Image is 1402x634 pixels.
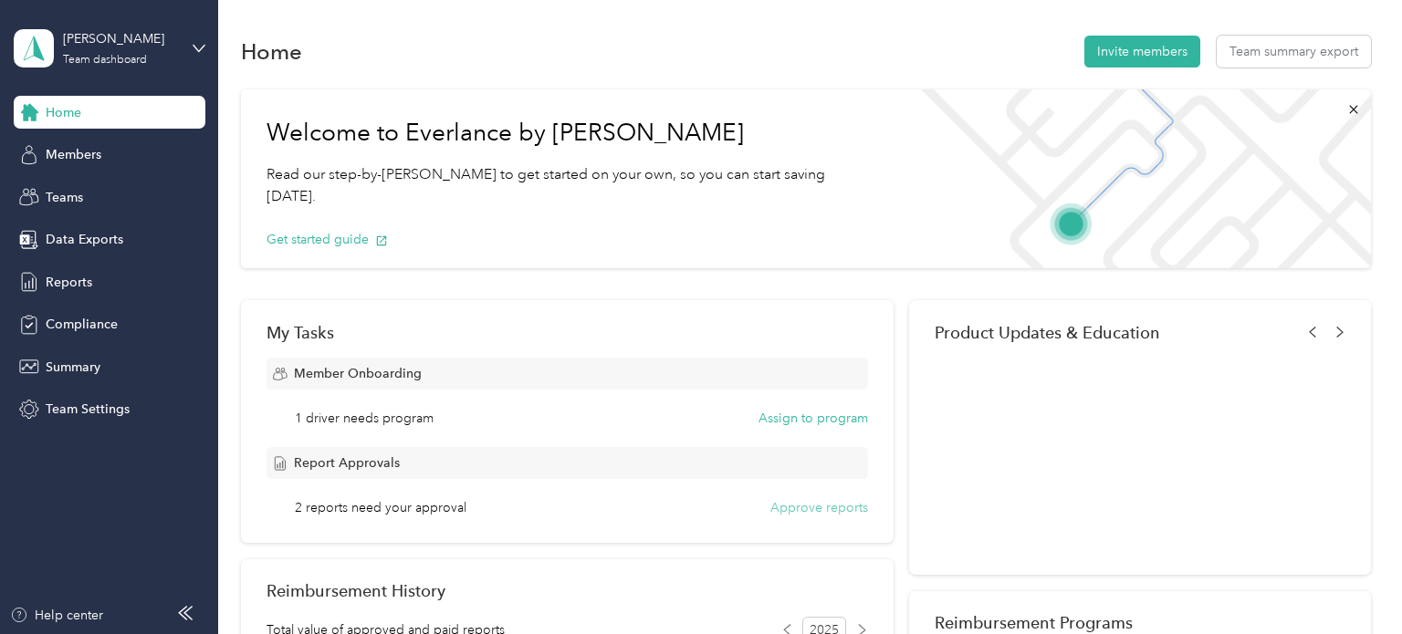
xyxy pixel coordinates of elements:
[63,55,147,66] div: Team dashboard
[267,119,877,148] h1: Welcome to Everlance by [PERSON_NAME]
[267,163,877,208] p: Read our step-by-[PERSON_NAME] to get started on your own, so you can start saving [DATE].
[935,613,1344,632] h2: Reimbursement Programs
[1084,36,1200,68] button: Invite members
[770,498,868,517] button: Approve reports
[46,358,100,377] span: Summary
[267,230,388,249] button: Get started guide
[267,323,868,342] div: My Tasks
[10,606,103,625] button: Help center
[241,42,302,61] h1: Home
[1300,532,1402,634] iframe: Everlance-gr Chat Button Frame
[46,103,81,122] span: Home
[46,145,101,164] span: Members
[903,89,1371,268] img: Welcome to everlance
[295,409,434,428] span: 1 driver needs program
[295,498,466,517] span: 2 reports need your approval
[46,230,123,249] span: Data Exports
[294,364,422,383] span: Member Onboarding
[267,581,445,600] h2: Reimbursement History
[294,453,400,473] span: Report Approvals
[63,29,177,48] div: [PERSON_NAME]
[759,409,868,428] button: Assign to program
[935,323,1160,342] span: Product Updates & Education
[46,400,130,419] span: Team Settings
[46,273,92,292] span: Reports
[46,188,83,207] span: Teams
[46,315,118,334] span: Compliance
[1217,36,1371,68] button: Team summary export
